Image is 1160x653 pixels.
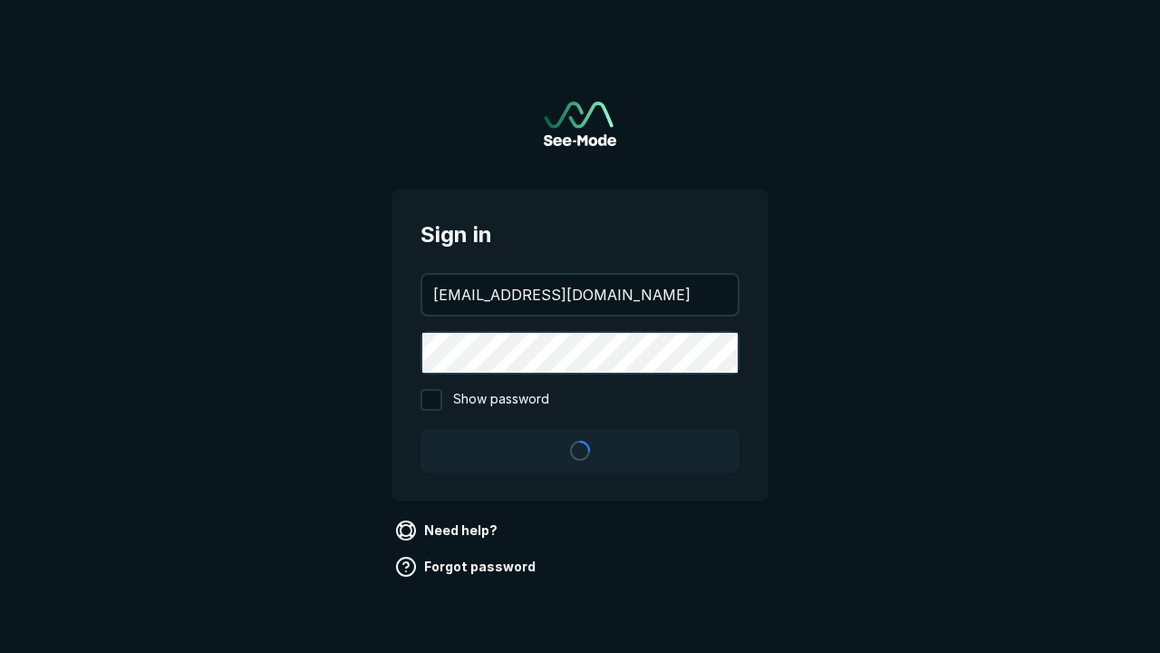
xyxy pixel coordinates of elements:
span: Show password [453,389,549,411]
a: Need help? [391,516,505,545]
a: Forgot password [391,552,543,581]
img: See-Mode Logo [544,102,616,146]
a: Go to sign in [544,102,616,146]
span: Sign in [420,219,739,251]
input: your@email.com [422,275,738,315]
